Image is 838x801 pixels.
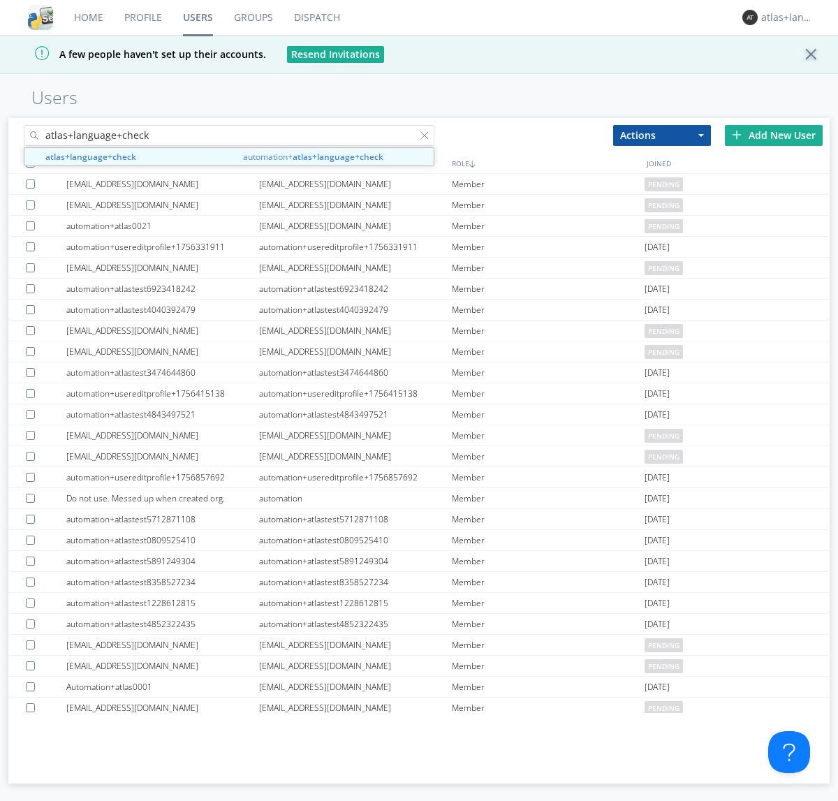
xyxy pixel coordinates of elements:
[452,698,645,718] div: Member
[259,341,452,362] div: [EMAIL_ADDRESS][DOMAIN_NAME]
[259,614,452,634] div: automation+atlastest4852322435
[645,614,670,635] span: [DATE]
[66,488,259,508] div: Do not use. Messed up when created org.
[645,345,683,359] span: pending
[45,151,136,163] strong: atlas+language+check
[8,446,830,467] a: [EMAIL_ADDRESS][DOMAIN_NAME][EMAIL_ADDRESS][DOMAIN_NAME]Memberpending
[452,321,645,341] div: Member
[66,258,259,278] div: [EMAIL_ADDRESS][DOMAIN_NAME]
[259,467,452,487] div: automation+usereditprofile+1756857692
[8,362,830,383] a: automation+atlastest3474644860automation+atlastest3474644860Member[DATE]
[645,450,683,464] span: pending
[66,195,259,215] div: [EMAIL_ADDRESS][DOMAIN_NAME]
[66,656,259,676] div: [EMAIL_ADDRESS][DOMAIN_NAME]
[66,216,259,236] div: automation+atlas0021
[66,614,259,634] div: automation+atlastest4852322435
[645,530,670,551] span: [DATE]
[8,488,830,509] a: Do not use. Messed up when created org.automationMember[DATE]
[8,635,830,656] a: [EMAIL_ADDRESS][DOMAIN_NAME][EMAIL_ADDRESS][DOMAIN_NAME]Memberpending
[259,425,452,446] div: [EMAIL_ADDRESS][DOMAIN_NAME]
[66,677,259,697] div: Automation+atlas0001
[452,509,645,529] div: Member
[259,258,452,278] div: [EMAIL_ADDRESS][DOMAIN_NAME]
[448,153,643,173] div: ROLE
[66,404,259,425] div: automation+atlastest4843497521
[452,383,645,404] div: Member
[259,383,452,404] div: automation+usereditprofile+1756415138
[645,488,670,509] span: [DATE]
[8,279,830,300] a: automation+atlastest6923418242automation+atlastest6923418242Member[DATE]
[66,446,259,466] div: [EMAIL_ADDRESS][DOMAIN_NAME]
[452,279,645,299] div: Member
[259,488,452,508] div: automation
[452,572,645,592] div: Member
[452,446,645,466] div: Member
[8,572,830,593] a: automation+atlastest8358527234automation+atlastest8358527234Member[DATE]
[259,656,452,676] div: [EMAIL_ADDRESS][DOMAIN_NAME]
[259,551,452,571] div: automation+atlastest5891249304
[452,195,645,215] div: Member
[452,362,645,383] div: Member
[452,635,645,655] div: Member
[259,321,452,341] div: [EMAIL_ADDRESS][DOMAIN_NAME]
[645,279,670,300] span: [DATE]
[8,530,830,551] a: automation+atlastest0809525410automation+atlastest0809525410Member[DATE]
[645,219,683,233] span: pending
[287,46,384,63] button: Resend Invitations
[8,509,830,530] a: automation+atlastest5712871108automation+atlastest5712871108Member[DATE]
[645,701,683,715] span: pending
[645,261,683,275] span: pending
[8,216,830,237] a: automation+atlas0021[EMAIL_ADDRESS][DOMAIN_NAME]Memberpending
[452,593,645,613] div: Member
[645,659,683,673] span: pending
[645,677,670,698] span: [DATE]
[732,130,742,140] img: plus.svg
[259,509,452,529] div: automation+atlastest5712871108
[645,509,670,530] span: [DATE]
[243,150,430,163] span: automation+
[8,258,830,279] a: [EMAIL_ADDRESS][DOMAIN_NAME][EMAIL_ADDRESS][DOMAIN_NAME]Memberpending
[66,383,259,404] div: automation+usereditprofile+1756415138
[293,151,383,163] strong: atlas+language+check
[259,216,452,236] div: [EMAIL_ADDRESS][DOMAIN_NAME]
[645,638,683,652] span: pending
[645,593,670,614] span: [DATE]
[259,237,452,257] div: automation+usereditprofile+1756331911
[452,174,645,194] div: Member
[8,321,830,341] a: [EMAIL_ADDRESS][DOMAIN_NAME][EMAIL_ADDRESS][DOMAIN_NAME]Memberpending
[452,425,645,446] div: Member
[452,677,645,697] div: Member
[259,446,452,466] div: [EMAIL_ADDRESS][DOMAIN_NAME]
[452,614,645,634] div: Member
[8,300,830,321] a: automation+atlastest4040392479automation+atlastest4040392479Member[DATE]
[259,572,452,592] div: automation+atlastest8358527234
[259,593,452,613] div: automation+atlastest1228612815
[66,237,259,257] div: automation+usereditprofile+1756331911
[66,551,259,571] div: automation+atlastest5891249304
[8,425,830,446] a: [EMAIL_ADDRESS][DOMAIN_NAME][EMAIL_ADDRESS][DOMAIN_NAME]Memberpending
[8,698,830,719] a: [EMAIL_ADDRESS][DOMAIN_NAME][EMAIL_ADDRESS][DOMAIN_NAME]Memberpending
[452,467,645,487] div: Member
[8,614,830,635] a: automation+atlastest4852322435automation+atlastest4852322435Member[DATE]
[8,174,830,195] a: [EMAIL_ADDRESS][DOMAIN_NAME][EMAIL_ADDRESS][DOMAIN_NAME]Memberpending
[645,300,670,321] span: [DATE]
[725,125,823,146] div: Add New User
[66,341,259,362] div: [EMAIL_ADDRESS][DOMAIN_NAME]
[645,177,683,191] span: pending
[613,125,711,146] button: Actions
[452,258,645,278] div: Member
[452,237,645,257] div: Member
[645,324,683,338] span: pending
[8,656,830,677] a: [EMAIL_ADDRESS][DOMAIN_NAME][EMAIL_ADDRESS][DOMAIN_NAME]Memberpending
[259,635,452,655] div: [EMAIL_ADDRESS][DOMAIN_NAME]
[66,321,259,341] div: [EMAIL_ADDRESS][DOMAIN_NAME]
[259,404,452,425] div: automation+atlastest4843497521
[452,404,645,425] div: Member
[66,530,259,550] div: automation+atlastest0809525410
[24,125,434,146] input: Search users
[66,174,259,194] div: [EMAIL_ADDRESS][DOMAIN_NAME]
[8,677,830,698] a: Automation+atlas0001[EMAIL_ADDRESS][DOMAIN_NAME]Member[DATE]
[8,237,830,258] a: automation+usereditprofile+1756331911automation+usereditprofile+1756331911Member[DATE]
[66,300,259,320] div: automation+atlastest4040392479
[66,279,259,299] div: automation+atlastest6923418242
